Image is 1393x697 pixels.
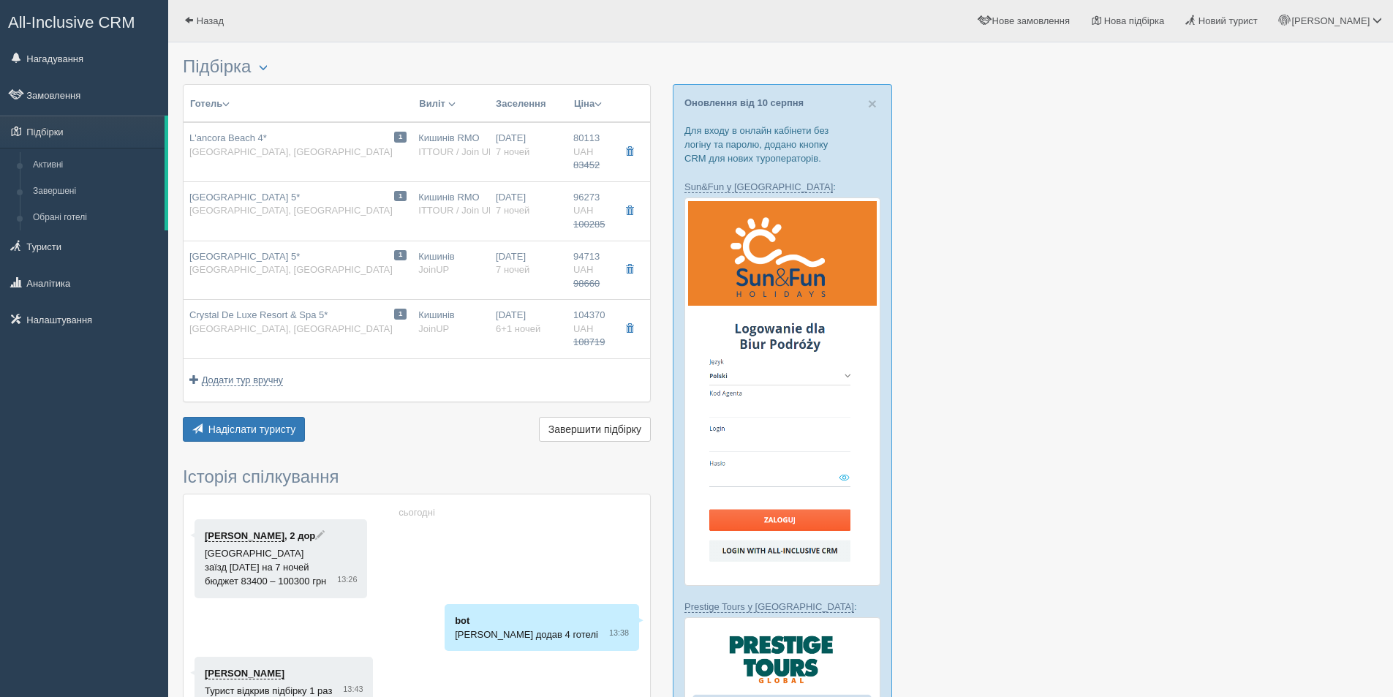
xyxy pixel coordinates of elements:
[189,192,300,203] span: [GEOGRAPHIC_DATA] 5*
[189,374,283,385] a: Додати тур вручну
[684,601,854,613] a: Prestige Tours у [GEOGRAPHIC_DATA]
[573,323,593,334] span: UAH
[496,264,529,275] span: 7 ночей
[868,96,877,111] button: Close
[573,146,593,157] span: uah
[1291,15,1370,26] span: [PERSON_NAME]
[183,417,305,442] button: Надіслати туристу
[496,146,529,157] span: 7 ночей
[418,250,484,291] div: Кишинів
[548,423,641,435] span: Завершити підбірку
[189,96,230,112] button: Готель
[189,132,267,143] span: L'ancora Beach 4*
[189,146,393,157] span: [GEOGRAPHIC_DATA], [GEOGRAPHIC_DATA]
[573,309,605,320] span: 104370
[343,684,363,696] span: 13:43
[868,95,877,112] span: ×
[496,250,562,291] div: [DATE]
[189,251,300,262] span: [GEOGRAPHIC_DATA] 5*
[205,548,326,587] span: [GEOGRAPHIC_DATA] заїзд [DATE] на 7 ночей бюджет 83400 – 100300 грн
[183,57,651,77] h3: Підбірка
[455,629,598,640] span: [PERSON_NAME] додав 4 готелі
[337,574,357,586] span: 13:26
[183,467,339,486] span: Історія спілкування
[684,97,804,108] a: Оновлення від 10 серпня
[394,191,407,202] span: 1
[573,96,603,112] button: Ціна
[684,197,880,586] img: sun-fun-%D0%BB%D0%BE%D0%B3%D1%96%D0%BD-%D1%87%D0%B5%D1%80%D0%B5%D0%B7-%D1%81%D1%80%D0%BC-%D0%B4%D...
[205,529,357,543] p: , 2 дор
[496,323,540,334] span: 6+1 ночей
[418,146,497,157] span: ITTOUR / Join UP!
[202,374,284,386] span: Додати тур вручну
[573,132,600,143] span: 80113
[684,181,833,193] a: Sun&Fun у [GEOGRAPHIC_DATA]
[573,264,593,275] span: UAH
[208,423,296,435] span: Надіслати туристу
[418,205,497,216] span: ITTOUR / Join UP!
[573,251,600,262] span: 94713
[189,205,393,216] span: [GEOGRAPHIC_DATA], [GEOGRAPHIC_DATA]
[609,628,629,639] span: 13:38
[418,191,484,232] div: Кишинів RMO
[26,178,165,205] a: Завершені
[573,278,600,289] span: 98660
[455,614,629,628] p: bot
[418,96,456,112] button: Виліт
[189,309,328,320] span: Crystal De Luxe Resort & Spa 5*
[573,336,605,347] span: 108719
[394,250,407,261] span: 1
[684,600,880,614] p: :
[205,685,332,696] span: Турист відкрив підбірку 1 раз
[496,309,562,350] div: [DATE]
[189,264,393,275] span: [GEOGRAPHIC_DATA], [GEOGRAPHIC_DATA]
[539,417,651,442] button: Завершити підбірку
[8,13,135,31] span: All-Inclusive CRM
[684,124,880,165] p: Для входу в онлайн кабінети без логіну та паролю, додано кнопку CRM для нових туроператорів.
[496,132,562,173] div: [DATE]
[418,309,484,350] div: Кишинів
[418,264,449,275] span: JoinUP
[573,192,600,203] span: 96273
[197,15,224,26] span: Назад
[496,191,562,232] div: [DATE]
[573,205,593,216] span: UAH
[189,323,393,334] span: [GEOGRAPHIC_DATA], [GEOGRAPHIC_DATA]
[573,159,600,170] span: 83452
[394,309,407,320] span: 1
[26,152,165,178] a: Активні
[1104,15,1165,26] span: Нова підбірка
[205,668,284,679] a: [PERSON_NAME]
[490,85,567,123] th: Заселення
[419,98,445,109] span: Виліт
[684,180,880,194] p: :
[195,505,639,519] div: сьогодні
[418,132,484,173] div: Кишинів RMO
[418,323,449,334] span: JoinUP
[573,219,605,230] span: 100285
[26,205,165,231] a: Обрані готелі
[992,15,1070,26] span: Нове замовлення
[205,530,284,542] a: [PERSON_NAME]
[394,132,407,143] span: 1
[1198,15,1258,26] span: Новий турист
[1,1,167,41] a: All-Inclusive CRM
[496,205,529,216] span: 7 ночей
